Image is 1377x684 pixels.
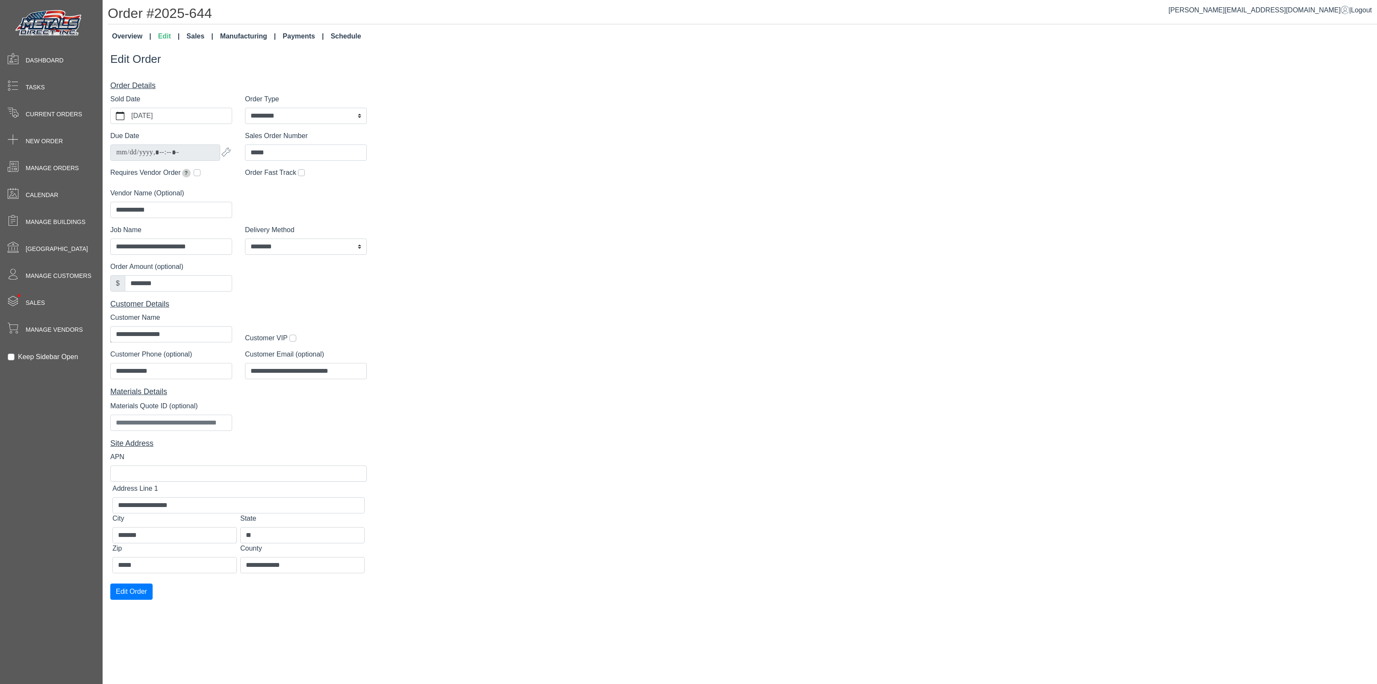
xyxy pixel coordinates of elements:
[245,333,288,343] label: Customer VIP
[217,28,280,45] a: Manufacturing
[26,218,86,227] span: Manage Buildings
[240,513,256,524] label: State
[1168,6,1349,14] a: [PERSON_NAME][EMAIL_ADDRESS][DOMAIN_NAME]
[240,543,262,554] label: County
[26,110,82,119] span: Current Orders
[18,352,78,362] label: Keep Sidebar Open
[110,386,367,398] div: Materials Details
[110,298,367,310] div: Customer Details
[111,108,130,124] button: calendar
[183,28,216,45] a: Sales
[182,169,191,177] span: Extends due date by 2 weeks for pickup orders
[110,225,142,235] label: Job Name
[110,313,160,323] label: Customer Name
[26,191,58,200] span: Calendar
[327,28,364,45] a: Schedule
[26,56,64,65] span: Dashboard
[110,349,192,360] label: Customer Phone (optional)
[112,513,124,524] label: City
[245,225,295,235] label: Delivery Method
[116,112,124,120] svg: calendar
[8,282,30,310] span: •
[112,543,122,554] label: Zip
[13,8,86,39] img: Metals Direct Inc Logo
[110,53,618,66] h3: Edit Order
[110,438,367,449] div: Site Address
[279,28,327,45] a: Payments
[1168,5,1372,15] div: |
[155,28,183,45] a: Edit
[108,5,1377,24] h1: Order #2025-644
[109,28,155,45] a: Overview
[26,137,63,146] span: New Order
[26,164,79,173] span: Manage Orders
[26,245,88,254] span: [GEOGRAPHIC_DATA]
[26,325,83,334] span: Manage Vendors
[110,262,183,272] label: Order Amount (optional)
[110,401,198,411] label: Materials Quote ID (optional)
[245,168,296,178] label: Order Fast Track
[1351,6,1372,14] span: Logout
[245,349,324,360] label: Customer Email (optional)
[110,584,153,600] button: Edit Order
[26,298,45,307] span: Sales
[110,168,192,178] label: Requires Vendor Order
[245,131,308,141] label: Sales Order Number
[26,83,45,92] span: Tasks
[110,452,124,462] label: APN
[245,94,279,104] label: Order Type
[110,275,125,292] div: $
[112,484,158,494] label: Address Line 1
[110,131,139,141] label: Due Date
[110,94,140,104] label: Sold Date
[130,108,232,124] label: [DATE]
[110,188,184,198] label: Vendor Name (Optional)
[110,80,367,91] div: Order Details
[26,271,91,280] span: Manage Customers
